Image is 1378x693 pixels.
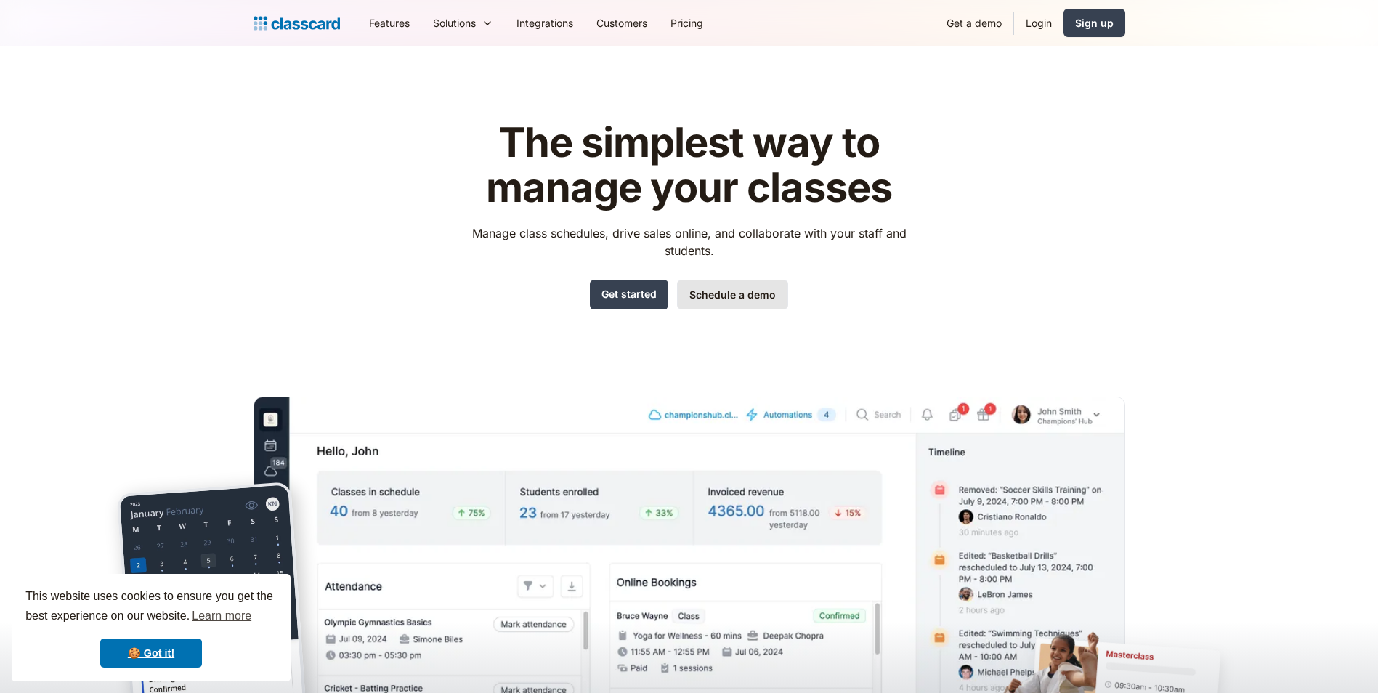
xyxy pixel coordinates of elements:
a: Features [357,7,421,39]
p: Manage class schedules, drive sales online, and collaborate with your staff and students. [458,224,920,259]
div: Solutions [433,15,476,31]
a: dismiss cookie message [100,639,202,668]
a: Sign up [1063,9,1125,37]
a: Get a demo [935,7,1013,39]
a: Schedule a demo [677,280,788,309]
div: cookieconsent [12,574,291,681]
a: Get started [590,280,668,309]
div: Sign up [1075,15,1114,31]
a: Login [1014,7,1063,39]
span: This website uses cookies to ensure you get the best experience on our website. [25,588,277,627]
h1: The simplest way to manage your classes [458,121,920,210]
div: Solutions [421,7,505,39]
a: home [254,13,340,33]
a: learn more about cookies [190,605,254,627]
a: Customers [585,7,659,39]
a: Integrations [505,7,585,39]
a: Pricing [659,7,715,39]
